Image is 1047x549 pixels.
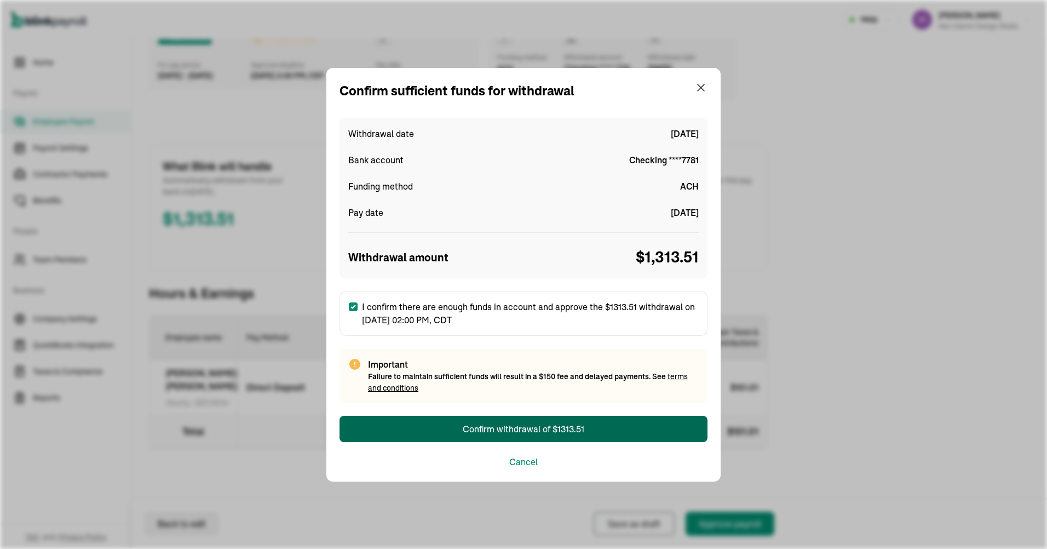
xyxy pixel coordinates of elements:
[349,302,358,311] input: I confirm there are enough funds in account and approve the $1313.51 withdrawal on [DATE] 02:00 P...
[348,249,448,266] span: Withdrawal amount
[340,291,707,336] label: I confirm there are enough funds in account and approve the $1313.51 withdrawal on [DATE] 02:00 P...
[348,206,383,219] span: Pay date
[348,127,414,140] span: Withdrawal date
[340,416,707,442] button: Confirm withdrawal of $1313.51
[671,206,699,219] span: [DATE]
[348,180,413,193] span: Funding method
[636,246,699,269] span: $ 1,313.51
[463,422,584,436] div: Confirm withdrawal of $1313.51
[671,127,699,140] span: [DATE]
[368,371,688,393] a: terms and conditions
[680,180,699,193] span: ACH
[340,81,574,101] div: Confirm sufficient funds for withdrawal
[368,358,699,371] span: Important
[509,455,538,468] button: Cancel
[368,371,688,393] span: Failure to maintain sufficient funds will result in a $150 fee and delayed payments. See
[348,153,404,167] span: Bank account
